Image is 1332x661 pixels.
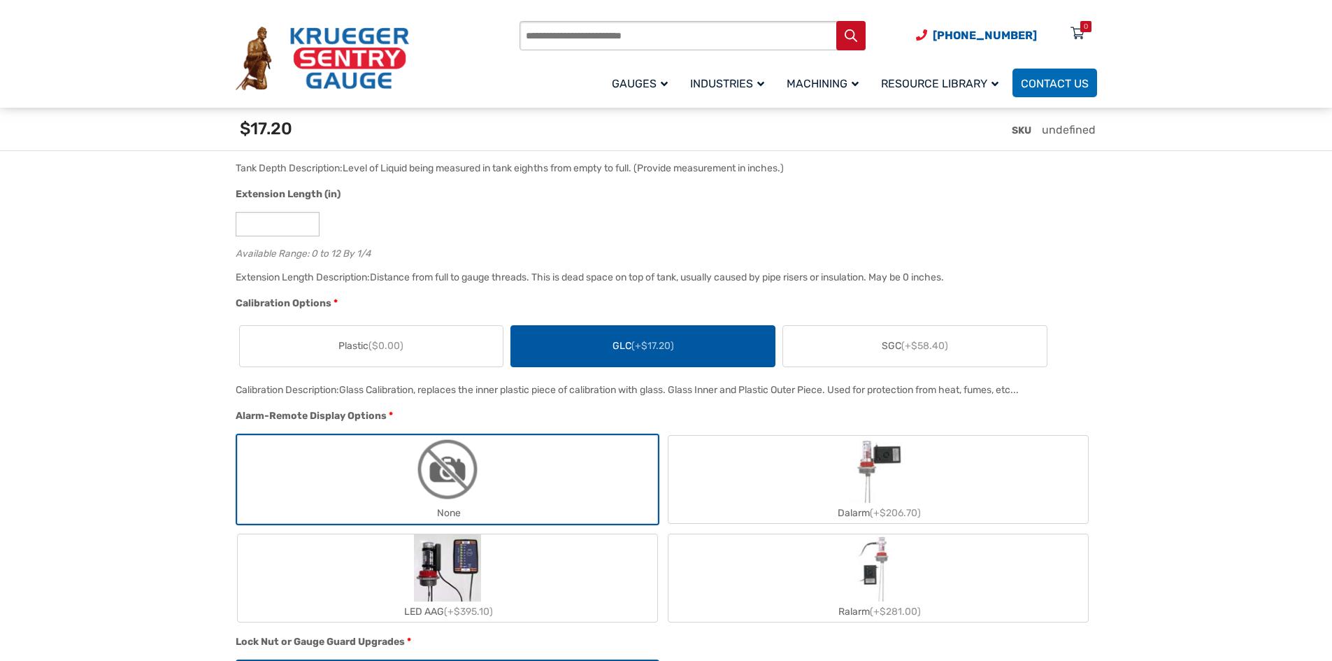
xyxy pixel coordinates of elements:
[668,503,1088,523] div: Dalarm
[236,636,405,648] span: Lock Nut or Gauge Guard Upgrades
[1042,123,1096,136] span: undefined
[916,27,1037,44] a: Phone Number (920) 434-8860
[236,162,343,174] span: Tank Depth Description:
[612,77,668,90] span: Gauges
[236,384,339,396] span: Calibration Description:
[338,339,403,353] span: Plastic
[1021,77,1089,90] span: Contact Us
[334,296,338,311] abbr: required
[236,245,1090,258] div: Available Range: 0 to 12 By 1/4
[407,634,411,649] abbr: required
[238,602,657,622] div: LED AAG
[1012,125,1031,136] span: SKU
[873,66,1012,99] a: Resource Library
[881,77,998,90] span: Resource Library
[343,162,784,174] div: Level of Liquid being measured in tank eighths from empty to full. (Provide measurement in inches.)
[603,66,682,99] a: Gauges
[901,340,948,352] span: (+$58.40)
[444,606,493,618] span: (+$395.10)
[1012,69,1097,97] a: Contact Us
[631,340,674,352] span: (+$17.20)
[870,507,921,519] span: (+$206.70)
[236,188,341,200] span: Extension Length (in)
[238,503,657,523] div: None
[1084,21,1088,32] div: 0
[682,66,778,99] a: Industries
[613,339,674,353] span: GLC
[787,77,859,90] span: Machining
[882,339,948,353] span: SGC
[339,384,1019,396] div: Glass Calibration, replaces the inner plastic piece of calibration with glass. Glass Inner and Pl...
[668,602,1088,622] div: Ralarm
[236,271,370,283] span: Extension Length Description:
[370,271,944,283] div: Distance from full to gauge threads. This is dead space on top of tank, usually caused by pipe ri...
[668,436,1088,523] label: Dalarm
[368,340,403,352] span: ($0.00)
[668,534,1088,622] label: Ralarm
[778,66,873,99] a: Machining
[236,410,387,422] span: Alarm-Remote Display Options
[238,534,657,622] label: LED AAG
[238,436,657,523] label: None
[870,606,921,618] span: (+$281.00)
[236,27,409,91] img: Krueger Sentry Gauge
[389,408,393,423] abbr: required
[933,29,1037,42] span: [PHONE_NUMBER]
[690,77,764,90] span: Industries
[236,297,331,309] span: Calibration Options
